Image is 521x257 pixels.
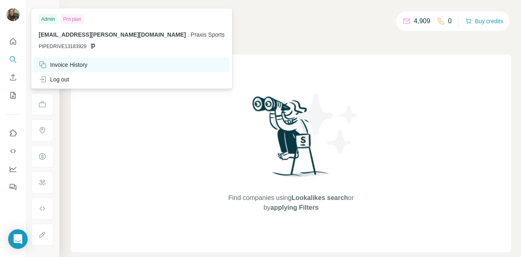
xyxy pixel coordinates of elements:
button: Dashboard [7,162,20,176]
span: applying Filters [270,204,318,211]
img: Avatar [7,8,20,21]
img: Surfe Illustration - Woman searching with binoculars [249,94,333,185]
span: Lookalikes search [291,194,348,201]
span: Praxis Sports [191,31,225,38]
button: My lists [7,88,20,103]
button: Search [7,52,20,67]
button: Feedback [7,180,20,194]
span: [EMAIL_ADDRESS][PERSON_NAME][DOMAIN_NAME] [39,31,186,38]
span: . [188,31,189,38]
p: 0 [448,16,452,26]
span: Find companies using or by [226,193,356,213]
button: Show [25,5,59,17]
span: PIPEDRIVE13183929 [39,43,86,50]
button: Quick start [7,34,20,49]
div: Invoice History [39,61,88,69]
div: Log out [39,75,69,83]
button: Enrich CSV [7,70,20,85]
button: Buy credits [465,15,503,27]
p: 4,909 [414,16,430,26]
button: Use Surfe API [7,144,20,158]
div: Open Intercom Messenger [8,229,28,249]
div: Admin [39,14,57,24]
div: Pro plan [61,14,84,24]
button: Use Surfe on LinkedIn [7,126,20,141]
h4: Search [71,10,511,21]
img: Surfe Illustration - Stars [291,87,364,160]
